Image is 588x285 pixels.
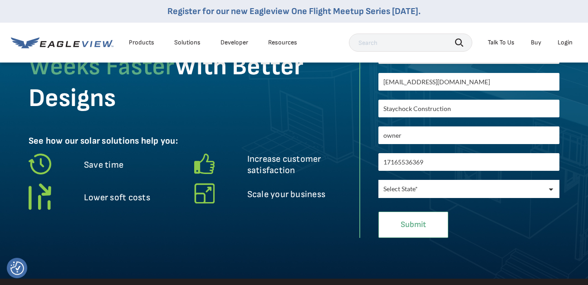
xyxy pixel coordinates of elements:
[29,184,51,210] img: lower costs
[84,159,162,171] p: Save time
[531,39,541,47] a: Buy
[268,39,297,47] div: Resources
[194,183,215,203] img: scale business
[29,154,51,174] img: save time
[378,153,559,171] input: Phone number*
[378,73,559,91] input: Email*
[129,39,154,47] div: Products
[84,192,162,203] p: Lower soft costs
[558,39,573,47] div: Login
[10,261,24,275] button: Consent Preferences
[488,39,514,47] div: Talk To Us
[167,6,421,17] a: Register for our new Eagleview One Flight Meetup Series [DATE].
[29,135,178,146] strong: See how our solar solutions help you:
[378,126,559,144] input: Job title*
[247,189,327,200] p: Scale your business
[220,39,248,47] a: Developer
[10,261,24,275] img: Revisit consent button
[174,39,201,47] div: Solutions
[247,154,327,176] p: Increase customer satisfaction
[378,212,448,238] input: Submit
[349,34,472,52] input: Search
[378,100,559,117] input: Company name*
[194,154,215,174] img: increase satisfaction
